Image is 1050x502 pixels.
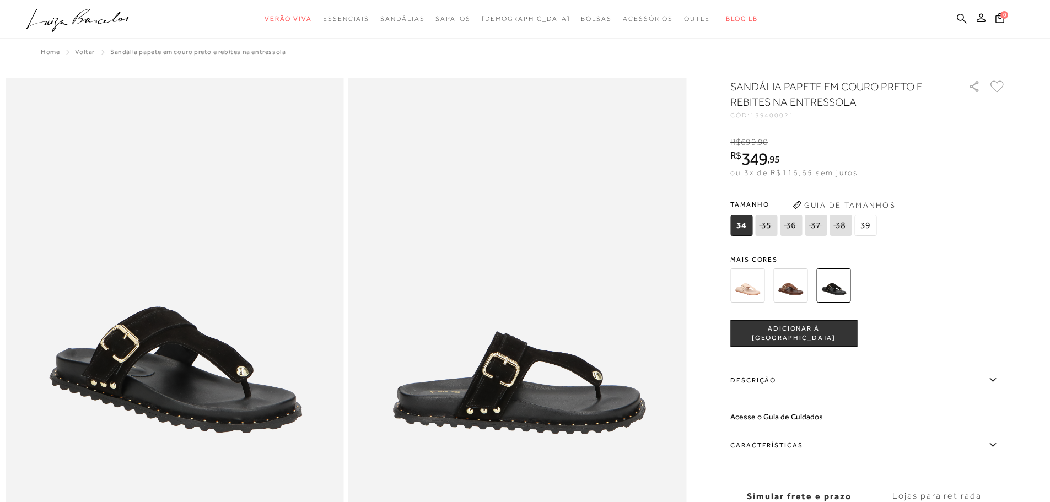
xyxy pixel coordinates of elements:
[684,9,715,29] a: categoryNavScreenReaderText
[750,111,794,119] span: 139400021
[769,153,780,165] span: 95
[730,320,857,347] button: ADICIONAR À [GEOGRAPHIC_DATA]
[323,15,369,23] span: Essenciais
[726,9,758,29] a: BLOG LB
[581,15,612,23] span: Bolsas
[741,137,756,147] span: 699
[805,215,827,236] span: 37
[730,364,1006,396] label: Descrição
[41,48,60,56] a: Home
[265,15,312,23] span: Verão Viva
[1000,11,1008,19] span: 0
[684,15,715,23] span: Outlet
[730,112,951,118] div: CÓD:
[730,150,741,160] i: R$
[730,429,1006,461] label: Características
[482,9,570,29] a: noSubCategoriesText
[730,215,752,236] span: 34
[110,48,286,56] span: SANDÁLIA PAPETE EM COURO PRETO E REBITES NA ENTRESSOLA
[756,137,768,147] i: ,
[758,137,768,147] span: 90
[755,215,777,236] span: 35
[780,215,802,236] span: 36
[623,15,673,23] span: Acessórios
[380,15,424,23] span: Sandálias
[380,9,424,29] a: categoryNavScreenReaderText
[730,412,823,421] a: Acesse o Guia de Cuidados
[767,154,780,164] i: ,
[730,137,741,147] i: R$
[731,324,857,343] span: ADICIONAR À [GEOGRAPHIC_DATA]
[581,9,612,29] a: categoryNavScreenReaderText
[623,9,673,29] a: categoryNavScreenReaderText
[730,268,764,303] img: SANDÁLIA PAPETE EM COURO BEGE NATA E REBITES NA ENTRESSOLA
[730,168,858,177] span: ou 3x de R$116,65 sem juros
[816,268,850,303] img: SANDÁLIA PAPETE EM COURO PRETO E REBITES NA ENTRESSOLA
[854,215,876,236] span: 39
[435,15,470,23] span: Sapatos
[75,48,95,56] a: Voltar
[773,268,807,303] img: SANDÁLIA PAPETE EM COURO CAFÉ E REBITES NA ENTRESSOLA
[992,12,1008,27] button: 0
[435,9,470,29] a: categoryNavScreenReaderText
[741,149,767,169] span: 349
[482,15,570,23] span: [DEMOGRAPHIC_DATA]
[730,256,1006,263] span: Mais cores
[830,215,852,236] span: 38
[730,196,879,213] span: Tamanho
[789,196,899,214] button: Guia de Tamanhos
[730,79,937,110] h1: SANDÁLIA PAPETE EM COURO PRETO E REBITES NA ENTRESSOLA
[323,9,369,29] a: categoryNavScreenReaderText
[265,9,312,29] a: categoryNavScreenReaderText
[726,15,758,23] span: BLOG LB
